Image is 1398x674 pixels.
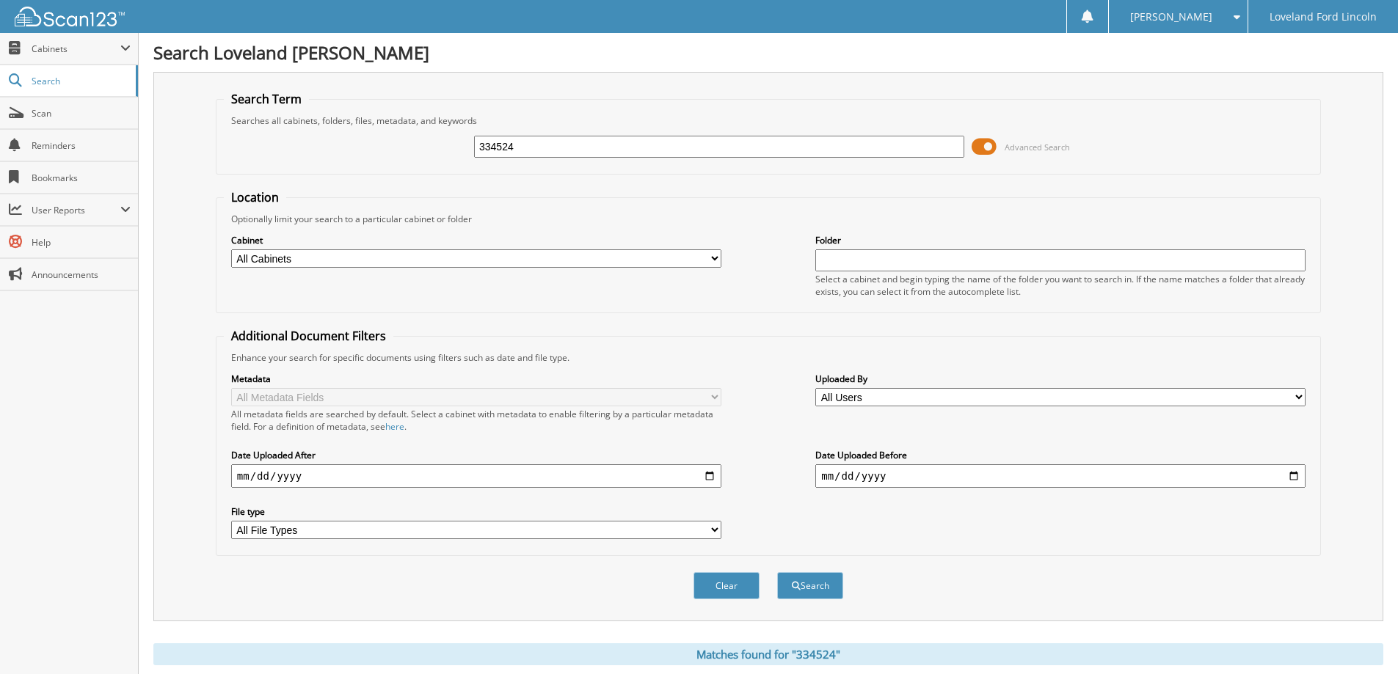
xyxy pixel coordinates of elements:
[32,107,131,120] span: Scan
[153,40,1383,65] h1: Search Loveland [PERSON_NAME]
[224,213,1313,225] div: Optionally limit your search to a particular cabinet or folder
[224,189,286,205] legend: Location
[815,449,1306,461] label: Date Uploaded Before
[231,505,721,518] label: File type
[32,204,120,216] span: User Reports
[231,464,721,488] input: start
[32,43,120,55] span: Cabinets
[385,420,404,433] a: here
[224,91,309,107] legend: Search Term
[231,234,721,246] label: Cabinet
[815,234,1306,246] label: Folder
[1005,142,1070,153] span: Advanced Search
[32,139,131,152] span: Reminders
[32,75,128,87] span: Search
[815,273,1306,298] div: Select a cabinet and begin typing the name of the folder you want to search in. If the name match...
[224,328,393,344] legend: Additional Document Filters
[231,408,721,433] div: All metadata fields are searched by default. Select a cabinet with metadata to enable filtering b...
[815,373,1306,385] label: Uploaded By
[153,643,1383,665] div: Matches found for "334524"
[1130,12,1212,21] span: [PERSON_NAME]
[693,572,760,599] button: Clear
[32,236,131,249] span: Help
[32,172,131,184] span: Bookmarks
[231,449,721,461] label: Date Uploaded After
[777,572,843,599] button: Search
[1270,12,1377,21] span: Loveland Ford Lincoln
[32,268,131,281] span: Announcements
[224,351,1313,364] div: Enhance your search for specific documents using filters such as date and file type.
[815,464,1306,488] input: end
[231,373,721,385] label: Metadata
[15,7,125,26] img: scan123-logo-white.svg
[224,114,1313,127] div: Searches all cabinets, folders, files, metadata, and keywords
